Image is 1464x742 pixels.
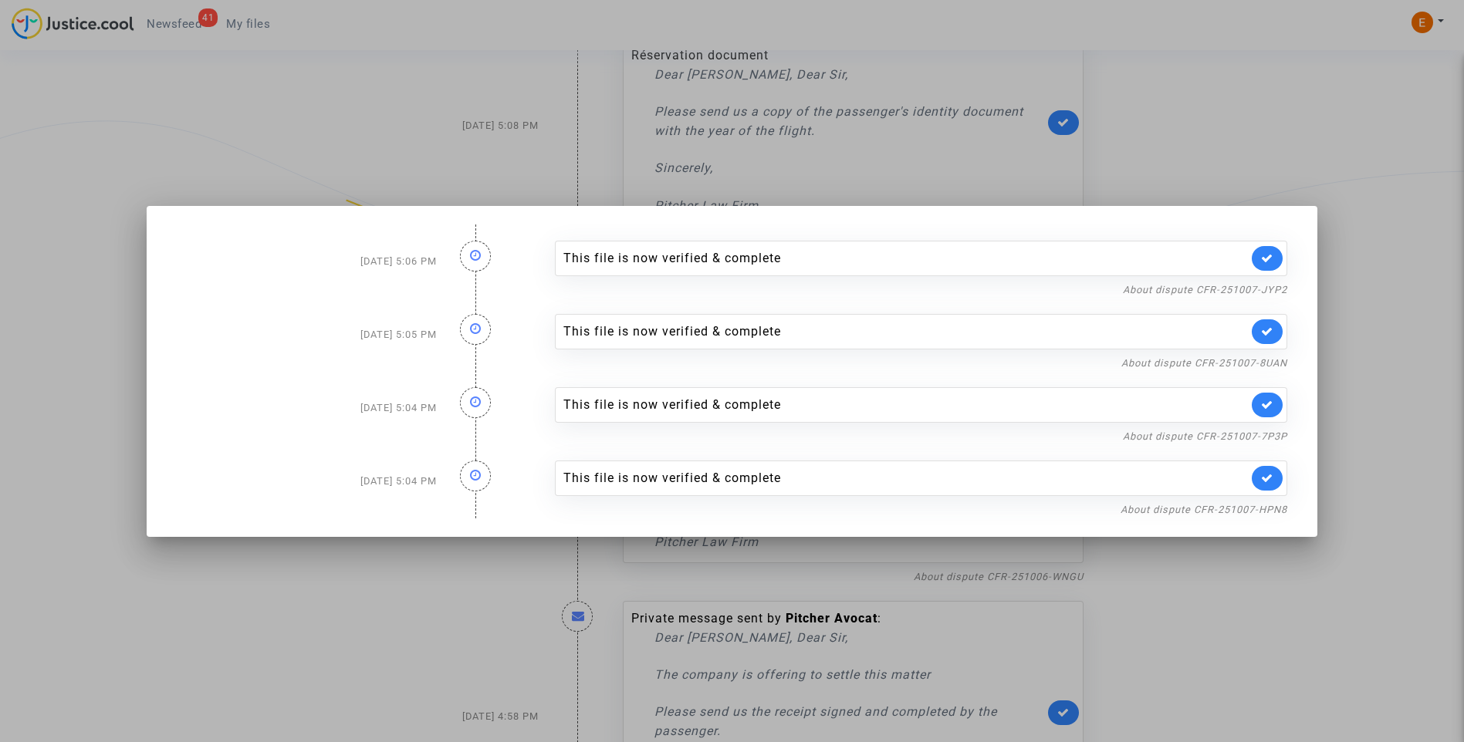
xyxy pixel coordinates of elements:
div: [DATE] 5:04 PM [165,372,448,445]
div: This file is now verified & complete [563,469,1249,487]
a: About dispute CFR-251007-7P3P [1123,430,1287,442]
a: About dispute CFR-251007-JYP2 [1123,284,1287,295]
div: [DATE] 5:04 PM [165,445,448,518]
a: About dispute CFR-251007-8UAN [1121,357,1287,369]
div: [DATE] 5:06 PM [165,225,448,298]
div: This file is now verified & complete [563,322,1249,341]
div: This file is now verified & complete [563,396,1249,414]
div: [DATE] 5:05 PM [165,298,448,372]
div: This file is now verified & complete [563,249,1249,268]
a: About dispute CFR-251007-HPN8 [1121,504,1287,515]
